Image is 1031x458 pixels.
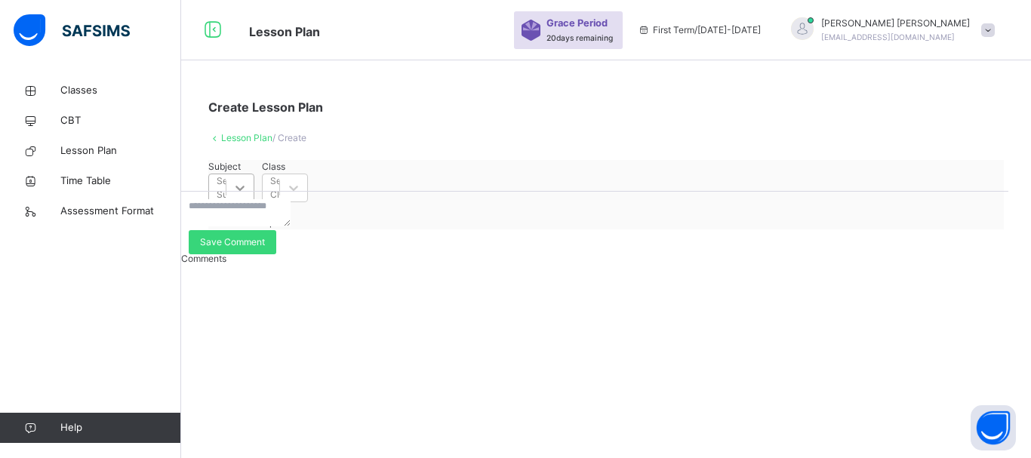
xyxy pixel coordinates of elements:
span: CBT [60,113,181,128]
span: Classes [60,83,181,98]
span: Time Table [60,174,181,189]
img: sticker-purple.71386a28dfed39d6af7621340158ba97.svg [522,20,540,41]
img: safsims [14,14,130,46]
span: session/term information [638,23,761,37]
div: George Agyemang [776,17,1002,44]
span: Assessment Format [60,204,181,219]
span: / Create [272,132,306,143]
span: Grace Period [546,16,608,30]
button: Open asap [971,405,1016,450]
a: Lesson Plan [221,132,272,143]
span: [EMAIL_ADDRESS][DOMAIN_NAME] [821,32,955,41]
div: Select Subject [217,174,249,201]
span: Save Comment [200,235,265,249]
span: Lesson Plan [249,24,320,39]
span: Class [262,161,285,172]
span: Subject [208,161,241,172]
span: 20 days remaining [546,33,613,42]
span: [PERSON_NAME] [PERSON_NAME] [821,17,970,30]
span: Create Lesson Plan [208,100,323,115]
span: Lesson Plan [60,143,181,158]
div: Select Class [270,174,297,201]
span: Help [60,420,180,435]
